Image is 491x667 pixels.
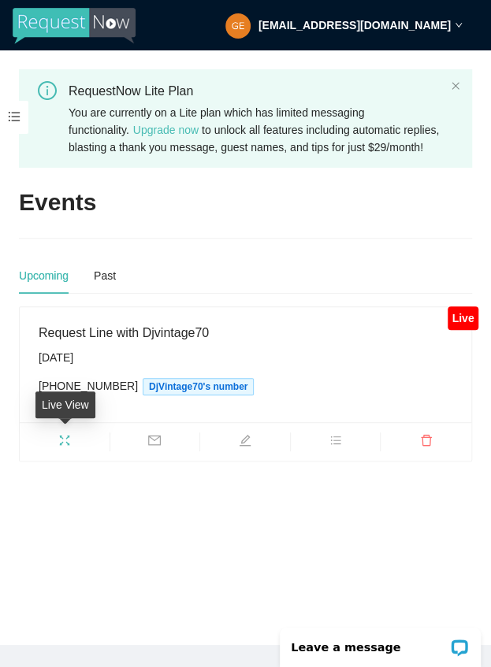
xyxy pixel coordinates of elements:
div: Live [448,306,478,330]
span: down [455,21,463,29]
span: fullscreen [20,434,110,451]
button: close [451,81,460,91]
img: 1fe5d526407af922113c824e46c4555e [225,13,251,39]
div: [PHONE_NUMBER] [39,377,452,395]
span: info-circle [38,81,57,100]
span: DjVintage70's number [143,378,254,395]
div: Live View [35,391,95,418]
div: Request Line with Djvintage70 [39,323,452,343]
div: Past [94,267,116,284]
h2: Events [19,187,96,219]
img: RequestNow [13,8,136,44]
div: RequestNow Lite Plan [69,81,445,101]
span: delete [381,434,471,451]
span: mail [110,434,200,451]
strong: [EMAIL_ADDRESS][DOMAIN_NAME] [259,19,451,31]
span: edit [200,434,290,451]
span: bars [291,434,381,451]
div: Upcoming [19,267,69,284]
span: You are currently on a Lite plan which has limited messaging functionality. to unlock all feature... [69,106,439,154]
div: [DATE] [39,349,452,366]
iframe: LiveChat chat widget [270,617,491,667]
a: Upgrade now [133,124,199,136]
